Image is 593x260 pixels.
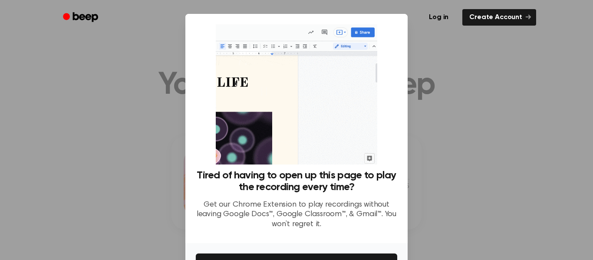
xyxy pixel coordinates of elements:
[57,9,106,26] a: Beep
[196,170,397,193] h3: Tired of having to open up this page to play the recording every time?
[420,7,457,27] a: Log in
[462,9,536,26] a: Create Account
[196,200,397,230] p: Get our Chrome Extension to play recordings without leaving Google Docs™, Google Classroom™, & Gm...
[216,24,377,165] img: Beep extension in action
